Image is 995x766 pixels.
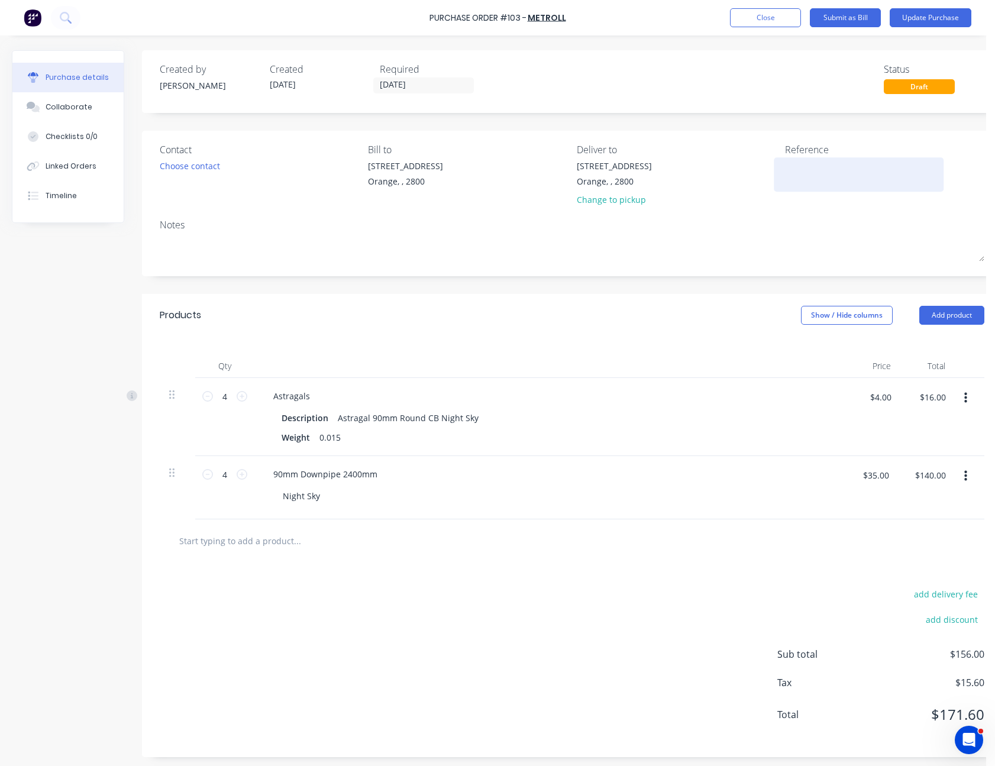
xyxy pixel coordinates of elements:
div: 90mm Downpipe 2400mm [264,466,387,483]
button: Timeline [12,181,124,211]
div: Timeline [46,190,77,201]
div: Draft [884,79,955,94]
button: Submit as Bill [810,8,881,27]
div: Products [160,308,201,322]
div: Collaborate [46,102,92,112]
button: Collaborate [12,92,124,122]
div: Night Sky [273,487,329,505]
span: Sub total [777,647,866,661]
span: Tax [777,675,866,690]
div: Reference [785,143,984,157]
div: Orange, , 2800 [368,175,443,188]
div: 0.015 [315,429,345,446]
span: $156.00 [866,647,984,661]
div: Purchase details [46,72,109,83]
input: Start typing to add a product... [179,529,415,552]
div: Description [277,409,333,426]
button: Linked Orders [12,151,124,181]
div: Astragals [264,387,319,405]
div: Total [900,354,955,378]
div: [PERSON_NAME] [160,79,260,92]
div: Qty [195,354,254,378]
div: Checklists 0/0 [46,131,98,142]
button: Checklists 0/0 [12,122,124,151]
button: Update Purchase [890,8,971,27]
div: [STREET_ADDRESS] [577,160,652,172]
div: Created [270,62,370,76]
button: add delivery fee [907,586,984,602]
button: Add product [919,306,984,325]
span: $171.60 [866,704,984,725]
div: Astragal 90mm Round CB Night Sky [333,409,483,426]
div: Choose contact [160,160,220,172]
div: [STREET_ADDRESS] [368,160,443,172]
button: Show / Hide columns [801,306,893,325]
iframe: Intercom live chat [955,726,983,754]
div: Purchase Order #103 - [429,12,526,24]
img: Factory [24,9,41,27]
div: Created by [160,62,260,76]
div: Notes [160,218,984,232]
div: Contact [160,143,359,157]
div: Orange, , 2800 [577,175,652,188]
button: add discount [919,612,984,627]
div: Required [380,62,480,76]
div: Price [846,354,900,378]
a: Metroll [528,12,566,24]
button: Purchase details [12,63,124,92]
div: Deliver to [577,143,776,157]
button: Close [730,8,801,27]
div: Status [884,62,984,76]
div: Weight [277,429,315,446]
div: Linked Orders [46,161,96,172]
div: Change to pickup [577,193,652,206]
span: $15.60 [866,675,984,690]
div: Bill to [368,143,567,157]
span: Total [777,707,866,722]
